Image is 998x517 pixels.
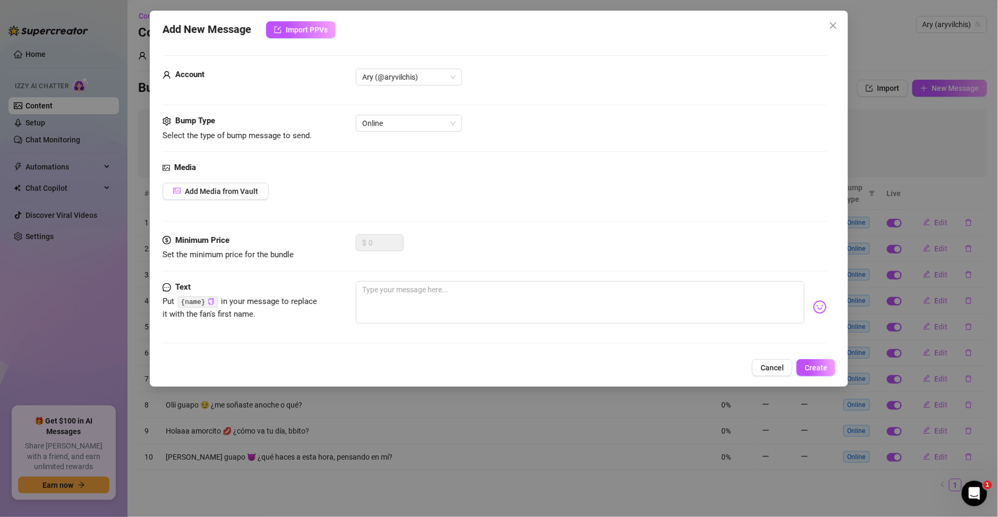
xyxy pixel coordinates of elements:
span: Set the minimum price for the bundle [163,250,294,259]
span: copy [207,298,214,305]
button: Click to Copy [207,298,214,306]
span: close [829,21,838,30]
span: Select the type of bump message to send. [163,131,312,140]
span: Online [362,115,456,131]
strong: Bump Type [175,116,215,125]
button: Create [797,359,835,376]
span: Ary (@aryvilchis) [362,69,456,85]
span: picture [163,162,170,174]
code: {name} [177,296,217,308]
button: Cancel [752,359,792,376]
strong: Account [175,70,204,79]
span: picture [173,187,181,194]
span: Put in your message to replace it with the fan's first name. [163,296,318,319]
span: message [163,281,171,294]
span: Close [825,21,842,30]
span: 1 [984,481,992,489]
span: import [274,26,282,33]
span: user [163,69,171,81]
span: Import PPVs [286,26,328,34]
span: Add New Message [163,21,251,38]
iframe: Intercom live chat [962,481,987,506]
span: Create [805,363,828,372]
span: Cancel [761,363,784,372]
span: dollar [163,234,171,247]
button: Add Media from Vault [163,183,269,200]
button: Close [825,17,842,34]
img: svg%3e [813,300,827,314]
button: Import PPVs [266,21,336,38]
span: Add Media from Vault [185,187,258,196]
strong: Media [174,163,196,172]
strong: Text [175,282,191,292]
strong: Minimum Price [175,235,229,245]
span: setting [163,115,171,128]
